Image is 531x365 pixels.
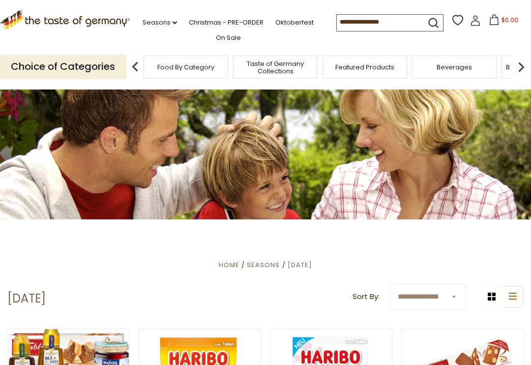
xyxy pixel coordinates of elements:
[157,63,214,71] a: Food By Category
[219,260,239,270] a: Home
[511,57,531,77] img: next arrow
[437,63,472,71] a: Beverages
[501,16,518,24] span: $0.00
[236,60,315,75] a: Taste of Germany Collections
[335,63,394,71] a: Featured Products
[7,291,46,306] h1: [DATE]
[125,57,145,77] img: previous arrow
[353,291,380,303] label: Sort By:
[216,32,241,43] a: On Sale
[143,17,177,28] a: Seasons
[483,14,525,29] button: $0.00
[247,260,280,270] a: Seasons
[275,17,314,28] a: Oktoberfest
[189,17,264,28] a: Christmas - PRE-ORDER
[288,260,312,270] a: [DATE]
